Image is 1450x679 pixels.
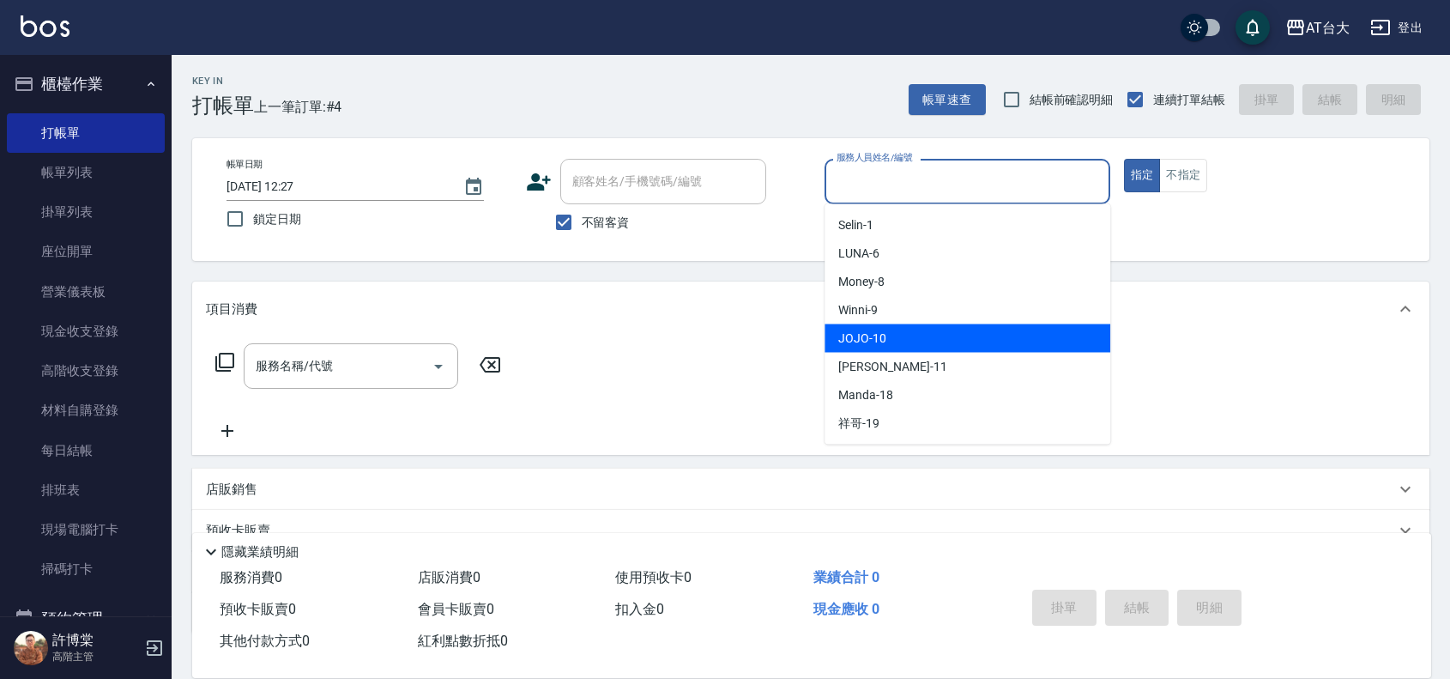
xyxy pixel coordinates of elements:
h5: 許博棠 [52,632,140,649]
a: 營業儀表板 [7,272,165,312]
button: Open [425,353,452,380]
span: 鎖定日期 [253,210,301,228]
a: 每日結帳 [7,431,165,470]
p: 項目消費 [206,300,257,318]
div: 項目消費 [192,282,1429,336]
span: 結帳前確認明細 [1030,91,1114,109]
p: 隱藏業績明細 [221,543,299,561]
span: LUNA -6 [838,245,879,263]
h2: Key In [192,76,254,87]
a: 帳單列表 [7,153,165,192]
button: 不指定 [1159,159,1207,192]
a: 打帳單 [7,113,165,153]
span: 使用預收卡 0 [615,569,692,585]
button: 櫃檯作業 [7,62,165,106]
img: Person [14,631,48,665]
span: 不留客資 [582,214,630,232]
button: Choose date, selected date is 2025-09-09 [453,167,494,208]
span: Selin -1 [838,216,873,234]
button: 預約管理 [7,597,165,641]
a: 高階收支登錄 [7,351,165,391]
span: Manda -18 [838,386,893,404]
span: 紅利點數折抵 0 [418,633,508,649]
span: 預收卡販賣 0 [220,601,296,617]
p: 預收卡販賣 [206,522,270,540]
p: 高階主管 [52,649,140,664]
button: 登出 [1363,12,1429,44]
button: 指定 [1124,159,1161,192]
button: save [1236,10,1270,45]
h3: 打帳單 [192,94,254,118]
label: 帳單日期 [227,158,263,171]
input: YYYY/MM/DD hh:mm [227,173,446,201]
span: 祥哥 -19 [838,415,879,433]
span: Money -8 [838,273,885,291]
span: 扣入金 0 [615,601,664,617]
span: 連續打單結帳 [1153,91,1225,109]
div: 店販銷售 [192,469,1429,510]
button: 帳單速查 [909,84,986,116]
span: 其他付款方式 0 [220,633,310,649]
span: 服務消費 0 [220,569,282,585]
span: 業績合計 0 [813,569,879,585]
span: [PERSON_NAME] -11 [838,358,946,376]
button: AT台大 [1278,10,1356,45]
a: 材料自購登錄 [7,391,165,430]
img: Logo [21,15,69,37]
a: 掛單列表 [7,192,165,232]
a: 掃碼打卡 [7,549,165,589]
div: AT台大 [1306,17,1350,39]
a: 座位開單 [7,232,165,271]
a: 現場電腦打卡 [7,510,165,549]
div: 預收卡販賣 [192,510,1429,551]
span: 會員卡販賣 0 [418,601,494,617]
p: 店販銷售 [206,481,257,499]
span: 現金應收 0 [813,601,879,617]
span: Winni -9 [838,301,878,319]
a: 現金收支登錄 [7,312,165,351]
span: 上一筆訂單:#4 [254,96,342,118]
span: 店販消費 0 [418,569,480,585]
label: 服務人員姓名/編號 [837,151,912,164]
span: JOJO -10 [838,330,886,348]
a: 排班表 [7,470,165,510]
